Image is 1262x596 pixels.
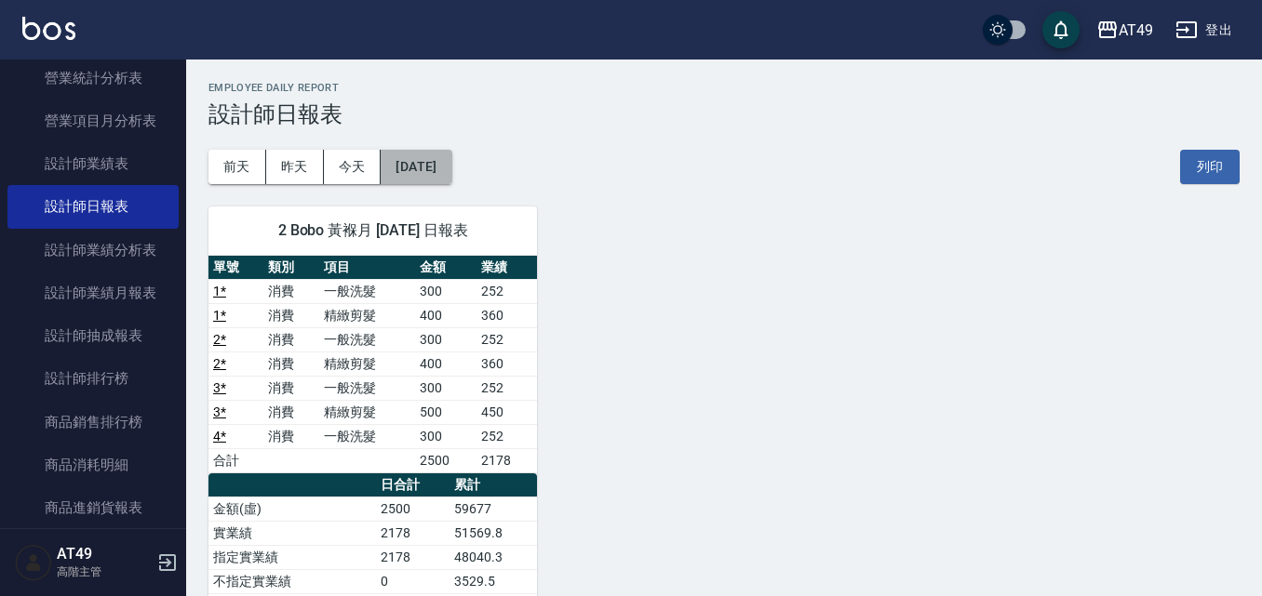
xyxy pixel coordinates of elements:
[7,57,179,99] a: 營業統計分析表
[208,101,1240,127] h3: 設計師日報表
[319,303,415,327] td: 精緻剪髮
[7,401,179,444] a: 商品銷售排行榜
[208,150,266,184] button: 前天
[376,473,450,497] th: 日合計
[477,351,538,376] td: 360
[263,327,318,351] td: 消費
[263,303,318,327] td: 消費
[477,327,538,351] td: 252
[7,486,179,529] a: 商品進銷貨報表
[450,569,537,593] td: 3529.5
[415,256,477,280] th: 金額
[208,448,263,472] td: 合計
[319,279,415,303] td: 一般洗髮
[319,400,415,424] td: 精緻剪髮
[7,229,179,272] a: 設計師業績分析表
[319,376,415,400] td: 一般洗髮
[266,150,324,184] button: 昨天
[477,303,538,327] td: 360
[263,351,318,376] td: 消費
[415,376,477,400] td: 300
[263,400,318,424] td: 消費
[376,497,450,521] td: 2500
[208,82,1240,94] h2: Employee Daily Report
[1168,13,1240,47] button: 登出
[415,424,477,448] td: 300
[7,314,179,357] a: 設計師抽成報表
[7,99,179,142] a: 營業項目月分析表
[415,448,477,472] td: 2500
[319,327,415,351] td: 一般洗髮
[477,424,538,448] td: 252
[208,545,376,569] td: 指定實業績
[208,569,376,593] td: 不指定實業績
[477,400,538,424] td: 450
[22,17,75,40] img: Logo
[7,272,179,314] a: 設計師業績月報表
[263,279,318,303] td: 消費
[15,544,52,581] img: Person
[1042,11,1080,48] button: save
[208,256,537,473] table: a dense table
[376,545,450,569] td: 2178
[381,150,451,184] button: [DATE]
[57,563,152,580] p: 高階主管
[1119,19,1153,42] div: AT49
[7,444,179,486] a: 商品消耗明細
[231,221,515,240] span: 2 Bobo 黃褓月 [DATE] 日報表
[415,327,477,351] td: 300
[7,142,179,185] a: 設計師業績表
[208,256,263,280] th: 單號
[450,521,537,545] td: 51569.8
[208,521,376,545] td: 實業績
[263,256,318,280] th: 類別
[7,357,179,400] a: 設計師排行榜
[319,424,415,448] td: 一般洗髮
[477,256,538,280] th: 業績
[415,400,477,424] td: 500
[7,185,179,228] a: 設計師日報表
[477,279,538,303] td: 252
[1180,150,1240,184] button: 列印
[324,150,382,184] button: 今天
[450,473,537,497] th: 累計
[319,351,415,376] td: 精緻剪髮
[376,569,450,593] td: 0
[450,545,537,569] td: 48040.3
[477,448,538,472] td: 2178
[1089,11,1161,49] button: AT49
[450,497,537,521] td: 59677
[415,303,477,327] td: 400
[263,424,318,448] td: 消費
[57,545,152,563] h5: AT49
[376,521,450,545] td: 2178
[208,497,376,521] td: 金額(虛)
[263,376,318,400] td: 消費
[477,376,538,400] td: 252
[415,279,477,303] td: 300
[319,256,415,280] th: 項目
[415,351,477,376] td: 400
